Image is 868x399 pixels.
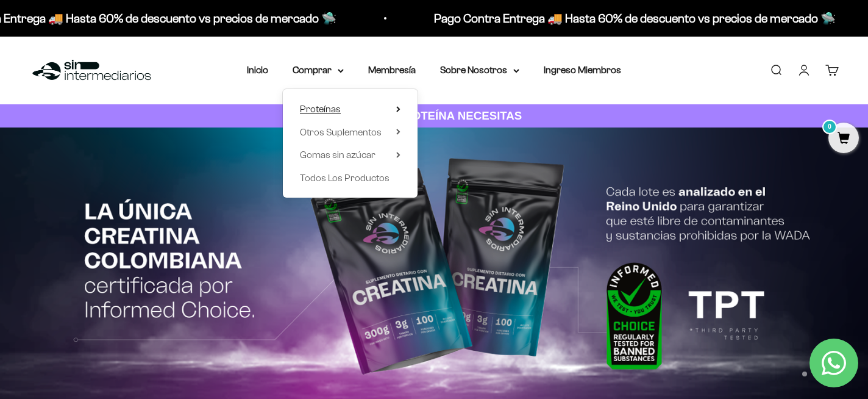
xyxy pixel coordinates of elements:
[300,170,400,186] a: Todos Los Productos
[300,147,400,163] summary: Gomas sin azúcar
[544,65,621,75] a: Ingreso Miembros
[247,65,268,75] a: Inicio
[300,104,341,114] span: Proteínas
[300,124,400,140] summary: Otros Suplementos
[368,65,416,75] a: Membresía
[300,173,390,183] span: Todos Los Productos
[828,132,859,146] a: 0
[822,120,837,134] mark: 0
[432,9,833,28] p: Pago Contra Entrega 🚚 Hasta 60% de descuento vs precios de mercado 🛸
[440,62,519,78] summary: Sobre Nosotros
[346,109,522,122] strong: CUANTA PROTEÍNA NECESITAS
[300,149,375,160] span: Gomas sin azúcar
[293,62,344,78] summary: Comprar
[300,101,400,117] summary: Proteínas
[300,127,382,137] span: Otros Suplementos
